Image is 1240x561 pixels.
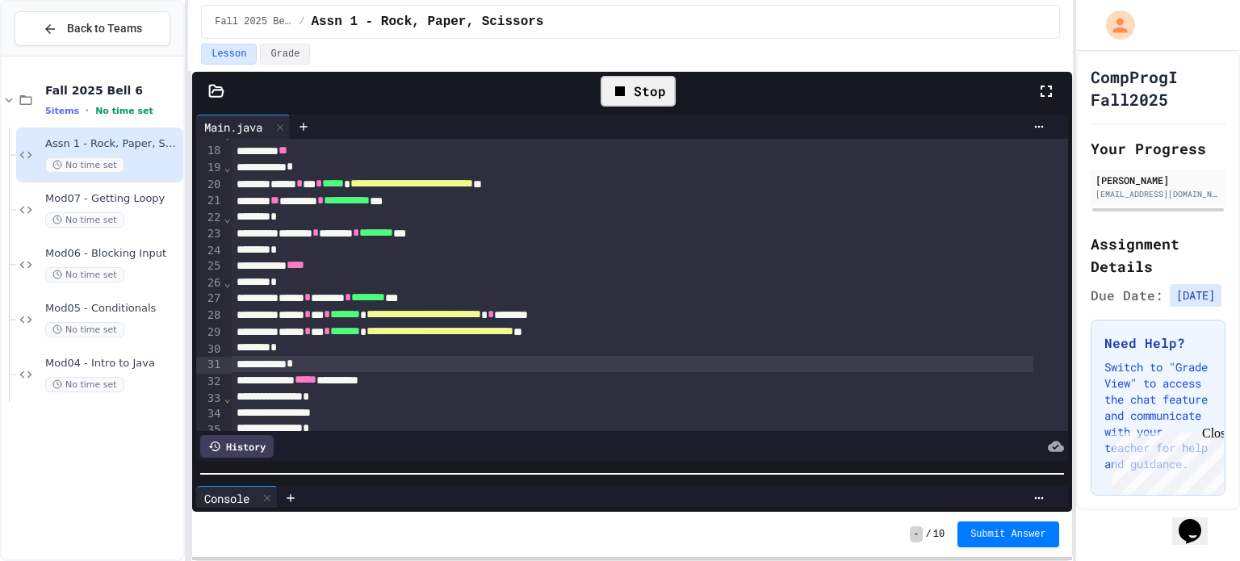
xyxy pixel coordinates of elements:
[601,76,676,107] div: Stop
[45,267,124,283] span: No time set
[45,302,180,316] span: Mod05 - Conditionals
[45,212,124,228] span: No time set
[1091,232,1225,278] h2: Assignment Details
[311,12,543,31] span: Assn 1 - Rock, Paper, Scissors
[45,192,180,206] span: Mod07 - Getting Loopy
[45,137,180,151] span: Assn 1 - Rock, Paper, Scissors
[1089,6,1139,44] div: My Account
[1172,496,1224,545] iframe: chat widget
[933,528,945,541] span: 10
[1170,284,1221,307] span: [DATE]
[45,247,180,261] span: Mod06 - Blocking Input
[45,357,180,371] span: Mod04 - Intro to Java
[299,15,304,28] span: /
[45,106,79,116] span: 5 items
[1106,426,1224,495] iframe: chat widget
[1091,65,1225,111] h1: CompProgI Fall2025
[926,528,932,541] span: /
[957,521,1059,547] button: Submit Answer
[201,44,257,65] button: Lesson
[1104,333,1212,353] h3: Need Help?
[86,104,89,117] span: •
[1091,137,1225,160] h2: Your Progress
[45,377,124,392] span: No time set
[1104,359,1212,472] p: Switch to "Grade View" to access the chat feature and communicate with your teacher for help and ...
[67,20,142,37] span: Back to Teams
[260,44,310,65] button: Grade
[215,15,292,28] span: Fall 2025 Bell 6
[1095,173,1221,187] div: [PERSON_NAME]
[95,106,153,116] span: No time set
[910,526,922,542] span: -
[1091,286,1163,305] span: Due Date:
[45,83,180,98] span: Fall 2025 Bell 6
[1095,188,1221,200] div: [EMAIL_ADDRESS][DOMAIN_NAME]
[15,11,170,46] button: Back to Teams
[45,157,124,173] span: No time set
[6,6,111,103] div: Chat with us now!Close
[970,528,1046,541] span: Submit Answer
[45,322,124,337] span: No time set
